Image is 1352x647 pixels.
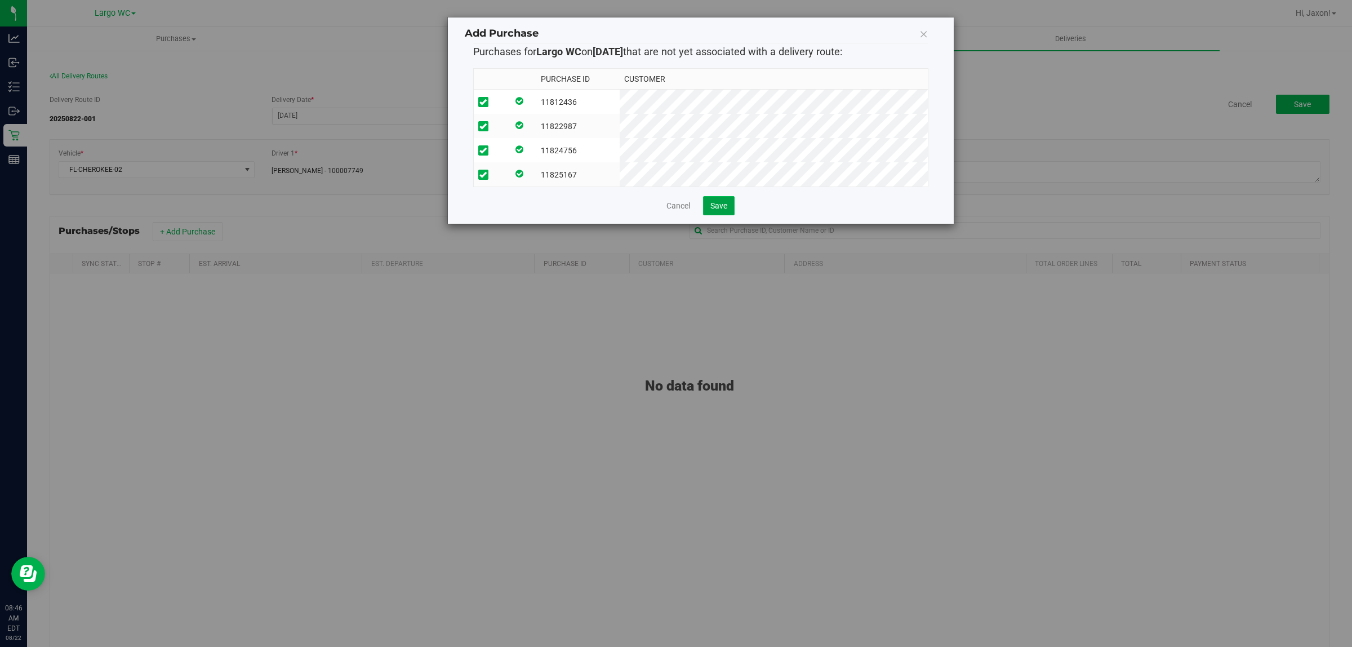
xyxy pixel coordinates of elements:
strong: [DATE] [593,46,623,57]
span: In Sync [515,169,523,179]
span: In Sync [515,96,523,107]
p: Purchases for on that are not yet associated with a delivery route: [473,44,928,59]
span: In Sync [515,144,523,155]
span: In Sync [515,120,523,131]
th: Customer [620,69,927,90]
th: Purchase ID [536,69,620,90]
iframe: Resource center [11,557,45,591]
a: Cancel [666,200,690,211]
span: Add Purchase [465,27,539,39]
strong: Largo WC [536,46,581,57]
td: 11812436 [536,90,620,114]
td: 11824756 [536,138,620,162]
td: 11825167 [536,162,620,187]
td: 11822987 [536,114,620,138]
button: Save [703,196,735,215]
span: Save [710,201,727,210]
